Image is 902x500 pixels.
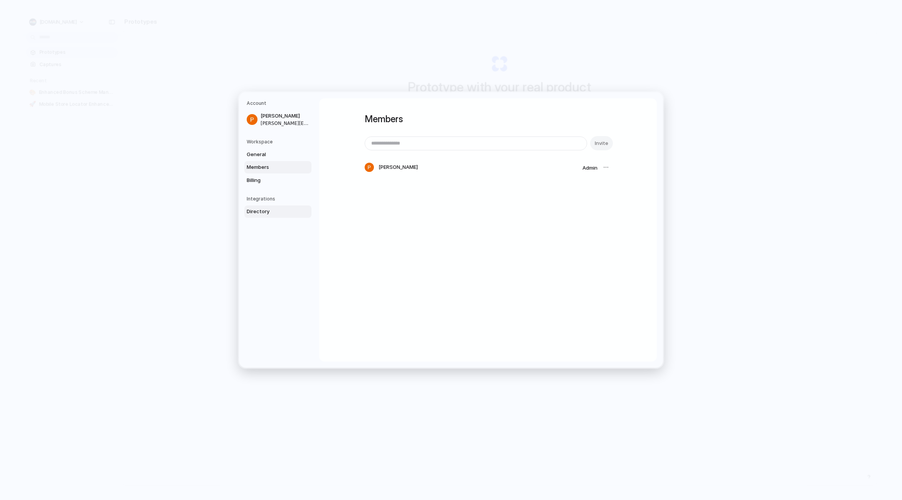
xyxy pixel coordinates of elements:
a: Billing [244,174,311,187]
span: [PERSON_NAME] [379,163,418,171]
h1: Members [365,112,611,126]
a: [PERSON_NAME][PERSON_NAME][EMAIL_ADDRESS][PERSON_NAME][DOMAIN_NAME] [244,110,311,129]
a: Members [244,161,311,173]
span: General [247,151,296,158]
a: General [244,148,311,161]
span: Billing [247,177,296,184]
h5: Workspace [247,138,311,145]
h5: Account [247,100,311,107]
span: [PERSON_NAME] [261,112,310,120]
a: Directory [244,205,311,218]
span: Directory [247,208,296,215]
h5: Integrations [247,195,311,202]
span: Admin [582,165,597,171]
span: Members [247,163,296,171]
span: [PERSON_NAME][EMAIL_ADDRESS][PERSON_NAME][DOMAIN_NAME] [261,120,310,127]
